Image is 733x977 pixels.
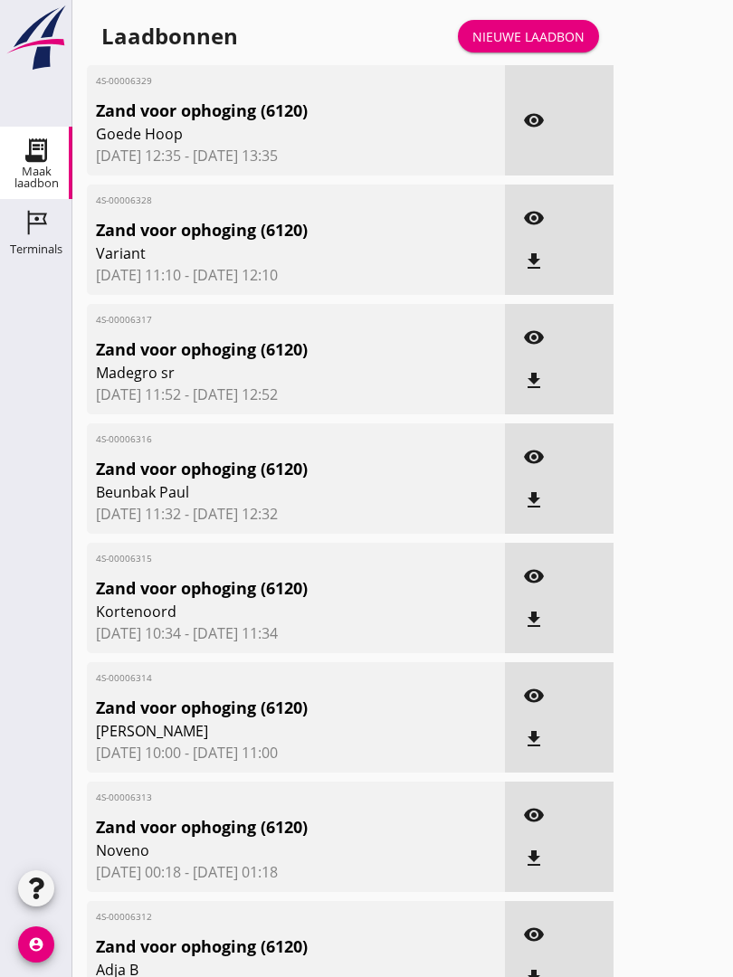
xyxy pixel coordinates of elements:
[96,74,429,88] span: 4S-00006329
[523,685,545,707] i: visibility
[523,370,545,392] i: file_download
[18,926,54,963] i: account_circle
[96,601,429,622] span: Kortenoord
[96,123,429,145] span: Goede Hoop
[96,720,429,742] span: [PERSON_NAME]
[96,337,429,362] span: Zand voor ophoging (6120)
[96,242,429,264] span: Variant
[96,481,429,503] span: Beunbak Paul
[96,99,429,123] span: Zand voor ophoging (6120)
[523,804,545,826] i: visibility
[96,696,429,720] span: Zand voor ophoging (6120)
[523,327,545,348] i: visibility
[523,489,545,511] i: file_download
[96,457,429,481] span: Zand voor ophoging (6120)
[472,27,585,46] div: Nieuwe laadbon
[96,791,429,804] span: 4S-00006313
[10,243,62,255] div: Terminals
[96,313,429,327] span: 4S-00006317
[96,576,429,601] span: Zand voor ophoging (6120)
[96,264,496,286] span: [DATE] 11:10 - [DATE] 12:10
[96,742,496,764] span: [DATE] 10:00 - [DATE] 11:00
[96,552,429,565] span: 4S-00006315
[523,565,545,587] i: visibility
[96,910,429,924] span: 4S-00006312
[96,503,496,525] span: [DATE] 11:32 - [DATE] 12:32
[101,22,238,51] div: Laadbonnen
[523,609,545,631] i: file_download
[96,194,429,207] span: 4S-00006328
[96,145,496,166] span: [DATE] 12:35 - [DATE] 13:35
[96,362,429,384] span: Madegro sr
[523,924,545,945] i: visibility
[96,861,496,883] span: [DATE] 00:18 - [DATE] 01:18
[96,671,429,685] span: 4S-00006314
[96,622,496,644] span: [DATE] 10:34 - [DATE] 11:34
[96,432,429,446] span: 4S-00006316
[96,218,429,242] span: Zand voor ophoging (6120)
[523,446,545,468] i: visibility
[523,207,545,229] i: visibility
[458,20,599,52] a: Nieuwe laadbon
[96,934,429,959] span: Zand voor ophoging (6120)
[96,384,496,405] span: [DATE] 11:52 - [DATE] 12:52
[523,848,545,869] i: file_download
[96,815,429,839] span: Zand voor ophoging (6120)
[523,109,545,131] i: visibility
[96,839,429,861] span: Noveno
[523,251,545,272] i: file_download
[523,728,545,750] i: file_download
[4,5,69,71] img: logo-small.a267ee39.svg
